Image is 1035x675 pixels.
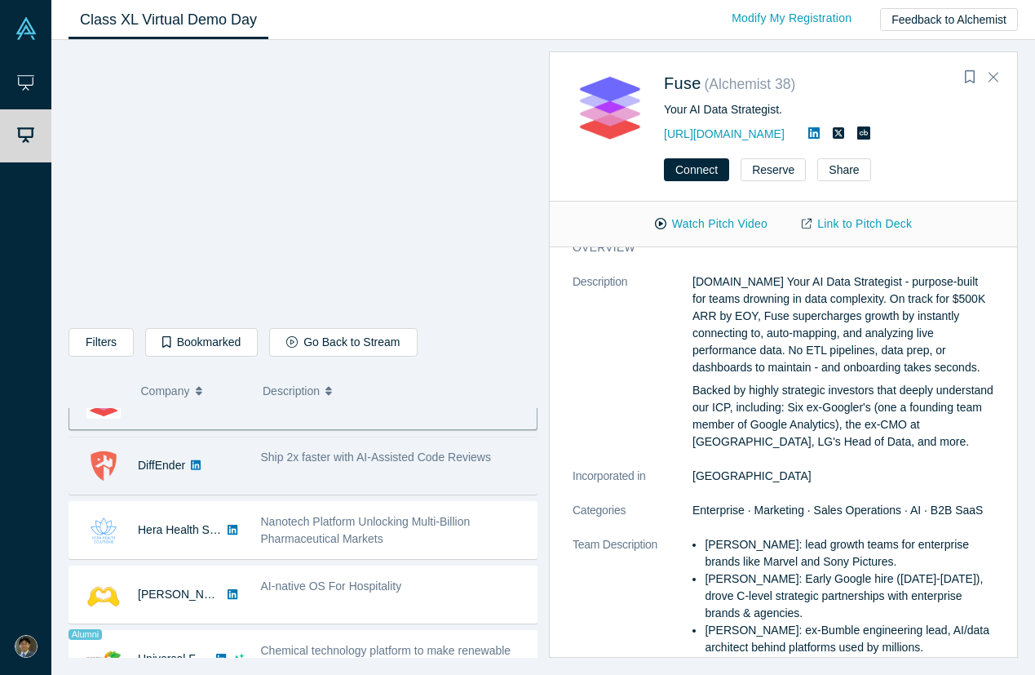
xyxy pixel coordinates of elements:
a: [PERSON_NAME] AI [138,588,245,601]
span: Description [263,374,320,408]
a: Universal Fuel Technologies [138,652,281,665]
button: Company [141,374,246,408]
span: Alumni [69,629,102,640]
button: Bookmark [958,66,981,89]
dt: Team Description [573,536,692,673]
button: Connect [664,158,729,181]
button: Close [981,64,1006,91]
iframe: Zeehub AI [69,53,537,316]
li: [PERSON_NAME]: lead growth teams for enterprise brands like Marvel and Sony Pictures. [705,536,994,571]
button: Go Back to Stream [269,328,417,357]
p: [DOMAIN_NAME] Your AI Data Strategist - purpose-built for teams drowning in data complexity. On t... [692,273,994,376]
button: Bookmarked [145,328,258,357]
small: ( Alchemist 38 ) [705,76,796,92]
button: Filters [69,328,134,357]
img: Yoji Kawaguchi's Account [15,635,38,658]
img: Besty AI's Logo [86,578,121,612]
a: Link to Pitch Deck [785,210,929,238]
div: Your AI Data Strategist. [664,101,994,118]
span: Company [141,374,190,408]
button: Reserve [741,158,806,181]
img: Alchemist Vault Logo [15,17,38,40]
span: Enterprise · Marketing · Sales Operations · AI · B2B SaaS [692,504,983,517]
svg: dsa ai sparkles [232,654,244,665]
span: Nanotech Platform Unlocking Multi-Billion Pharmaceutical Markets [261,515,471,545]
a: [URL][DOMAIN_NAME] [664,127,785,140]
img: Hera Health Solutions's Logo [86,513,121,548]
span: Ship 2x faster with AI-Assisted Code Reviews [261,451,491,464]
span: AI-native OS For Hospitality [261,580,402,593]
dd: [GEOGRAPHIC_DATA] [692,468,994,485]
dt: Categories [573,502,692,536]
button: Feedback to Alchemist [880,8,1018,31]
li: [PERSON_NAME]: Early Google hire ([DATE]-[DATE]), drove C-level strategic partnerships with enter... [705,571,994,622]
img: DiffEnder's Logo [86,449,121,483]
a: Class XL Virtual Demo Day [69,1,268,39]
button: Share [817,158,870,181]
span: Chemical technology platform to make renewable fuels and chemicals [261,644,511,674]
dt: Description [573,273,692,468]
dt: Incorporated in [573,468,692,502]
h3: overview [573,239,971,256]
li: [PERSON_NAME]: ex-Bumble engineering lead, AI/data architect behind platforms used by millions. [705,622,994,656]
p: Backed by highly strategic investors that deeply understand our ICP, including: Six ex-Googler's ... [692,382,994,451]
img: Fuse's Logo [573,70,647,144]
button: Watch Pitch Video [638,210,785,238]
a: Modify My Registration [714,4,869,33]
a: Fuse [664,74,701,92]
a: DiffEnder [138,459,185,472]
a: Hera Health Solutions [138,523,249,536]
button: Description [263,374,526,408]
